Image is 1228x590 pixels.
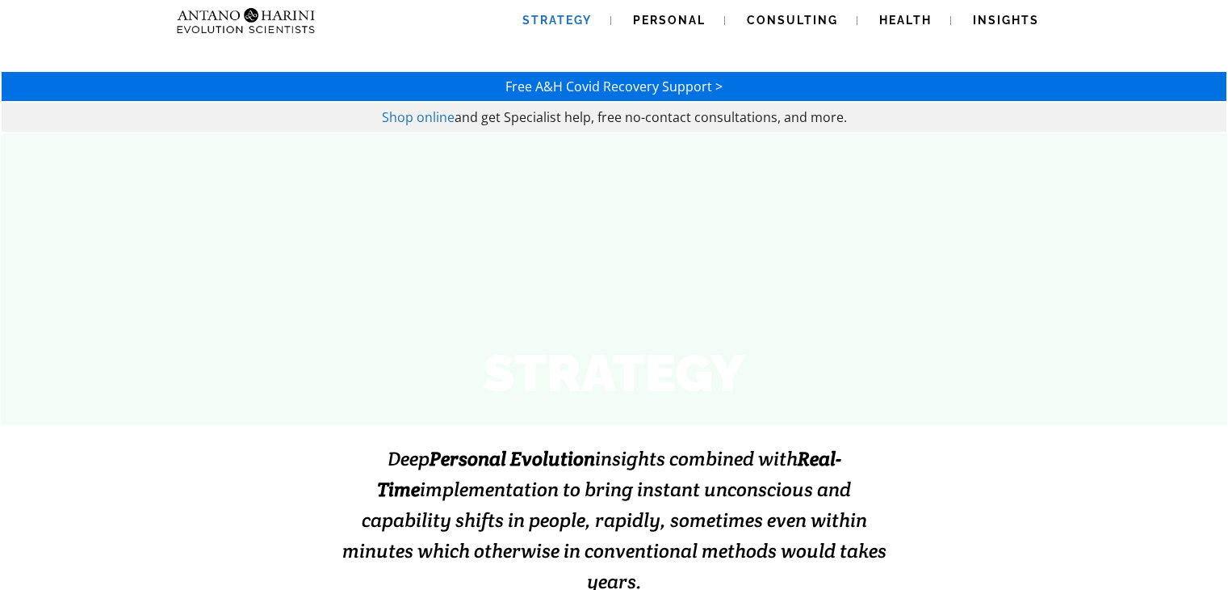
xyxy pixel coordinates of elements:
[879,14,932,27] span: Health
[747,14,838,27] span: Consulting
[505,78,723,95] a: Free A&H Covid Recovery Support >
[455,108,847,126] span: and get Specialist help, free no-contact consultations, and more.
[633,14,706,27] span: Personal
[382,108,455,126] a: Shop online
[973,14,1039,27] span: Insights
[522,14,592,27] span: Strategy
[430,446,595,471] strong: Personal Evolution
[483,343,745,403] strong: STRATEGY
